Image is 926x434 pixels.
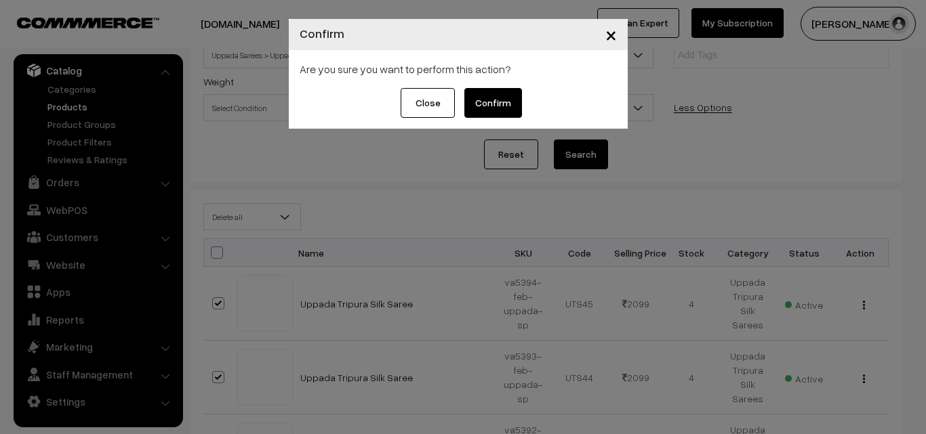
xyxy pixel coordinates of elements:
div: Are you sure you want to perform this action? [289,50,628,88]
span: × [605,22,617,47]
button: Close [401,88,455,118]
button: Close [595,14,628,56]
h4: Confirm [300,24,344,43]
button: Confirm [464,88,522,118]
